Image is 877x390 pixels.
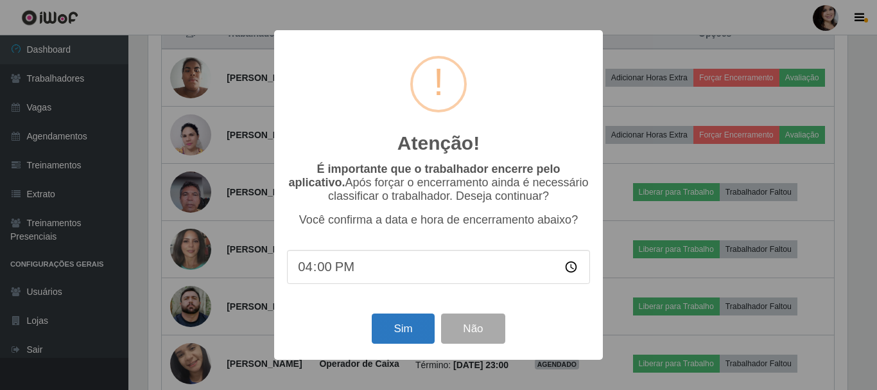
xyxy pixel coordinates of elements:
b: É importante que o trabalhador encerre pelo aplicativo. [288,163,560,189]
h2: Atenção! [397,132,480,155]
button: Sim [372,314,434,344]
p: Você confirma a data e hora de encerramento abaixo? [287,213,590,227]
button: Não [441,314,505,344]
p: Após forçar o encerramento ainda é necessário classificar o trabalhador. Deseja continuar? [287,163,590,203]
